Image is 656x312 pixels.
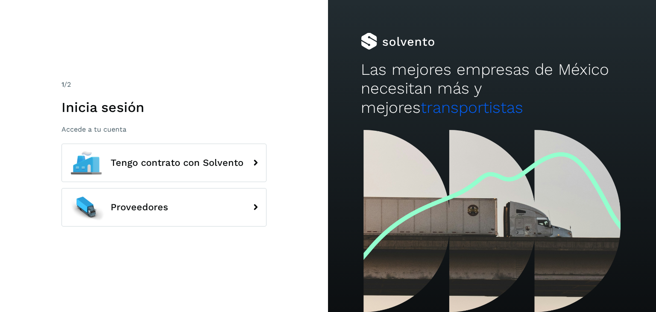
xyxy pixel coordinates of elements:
span: Tengo contrato con Solvento [111,158,243,168]
button: Tengo contrato con Solvento [61,144,266,182]
h2: Las mejores empresas de México necesitan más y mejores [361,60,623,117]
span: Proveedores [111,202,168,212]
h1: Inicia sesión [61,99,266,115]
div: /2 [61,79,266,90]
p: Accede a tu cuenta [61,125,266,133]
span: 1 [61,80,64,88]
span: transportistas [421,98,523,117]
button: Proveedores [61,188,266,227]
